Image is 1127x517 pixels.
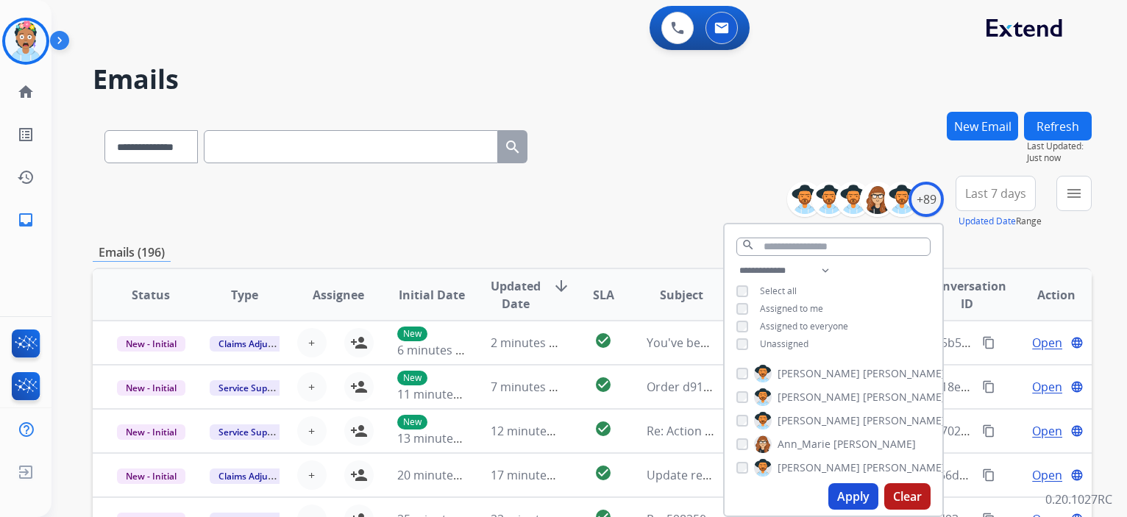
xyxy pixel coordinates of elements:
[397,342,476,358] span: 6 minutes ago
[504,138,522,156] mat-icon: search
[397,371,427,385] p: New
[399,286,465,304] span: Initial Date
[742,238,755,252] mat-icon: search
[210,380,294,396] span: Service Support
[552,277,570,295] mat-icon: arrow_downward
[760,320,848,332] span: Assigned to everyone
[231,286,258,304] span: Type
[594,464,612,482] mat-icon: check_circle
[350,422,368,440] mat-icon: person_add
[1032,334,1062,352] span: Open
[660,286,703,304] span: Subject
[594,376,612,393] mat-icon: check_circle
[308,466,315,484] span: +
[594,332,612,349] mat-icon: check_circle
[778,460,860,475] span: [PERSON_NAME]
[1070,380,1084,393] mat-icon: language
[17,211,35,229] mat-icon: inbox
[647,335,1114,351] span: You've been assigned a new service order: c48aadba-7bdd-4825-9037-cd4e06a81cab
[760,302,823,315] span: Assigned to me
[17,168,35,186] mat-icon: history
[350,378,368,396] mat-icon: person_add
[397,430,483,446] span: 13 minutes ago
[210,424,294,440] span: Service Support
[1070,424,1084,438] mat-icon: language
[117,468,185,484] span: New - Initial
[132,286,170,304] span: Status
[350,466,368,484] mat-icon: person_add
[1024,112,1092,140] button: Refresh
[350,334,368,352] mat-icon: person_add
[117,380,185,396] span: New - Initial
[1045,491,1112,508] p: 0.20.1027RC
[491,379,569,395] span: 7 minutes ago
[863,366,945,381] span: [PERSON_NAME]
[760,285,797,297] span: Select all
[965,190,1026,196] span: Last 7 days
[778,390,860,404] span: [PERSON_NAME]
[210,336,310,352] span: Claims Adjudication
[308,378,315,396] span: +
[1070,468,1084,482] mat-icon: language
[491,423,576,439] span: 12 minutes ago
[397,386,483,402] span: 11 minutes ago
[1027,140,1092,152] span: Last Updated:
[778,437,831,452] span: Ann_Marie
[833,437,916,452] span: [PERSON_NAME]
[982,424,995,438] mat-icon: content_copy
[982,468,995,482] mat-icon: content_copy
[884,483,931,510] button: Clear
[1032,422,1062,440] span: Open
[928,277,1006,313] span: Conversation ID
[863,390,945,404] span: [PERSON_NAME]
[1032,466,1062,484] span: Open
[397,467,483,483] span: 20 minutes ago
[959,215,1042,227] span: Range
[956,176,1036,211] button: Last 7 days
[297,416,327,446] button: +
[297,328,327,357] button: +
[982,336,995,349] mat-icon: content_copy
[778,413,860,428] span: [PERSON_NAME]
[397,327,427,341] p: New
[117,424,185,440] span: New - Initial
[1070,336,1084,349] mat-icon: language
[308,334,315,352] span: +
[828,483,878,510] button: Apply
[1065,185,1083,202] mat-icon: menu
[297,372,327,402] button: +
[5,21,46,62] img: avatar
[909,182,944,217] div: +89
[982,380,995,393] mat-icon: content_copy
[998,269,1092,321] th: Action
[760,338,808,350] span: Unassigned
[397,415,427,429] p: New
[93,243,171,262] p: Emails (196)
[491,467,576,483] span: 17 minutes ago
[863,460,945,475] span: [PERSON_NAME]
[947,112,1018,140] button: New Email
[93,65,1092,94] h2: Emails
[959,215,1016,227] button: Updated Date
[491,335,569,351] span: 2 minutes ago
[647,379,903,395] span: Order d91ac854-1b8f-4524-ac73-f743758ea770
[313,286,364,304] span: Assignee
[308,422,315,440] span: +
[1032,378,1062,396] span: Open
[593,286,614,304] span: SLA
[778,366,860,381] span: [PERSON_NAME]
[863,413,945,428] span: [PERSON_NAME]
[1027,152,1092,164] span: Just now
[491,277,541,313] span: Updated Date
[17,126,35,143] mat-icon: list_alt
[117,336,185,352] span: New - Initial
[17,83,35,101] mat-icon: home
[594,420,612,438] mat-icon: check_circle
[297,460,327,490] button: +
[210,468,310,484] span: Claims Adjudication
